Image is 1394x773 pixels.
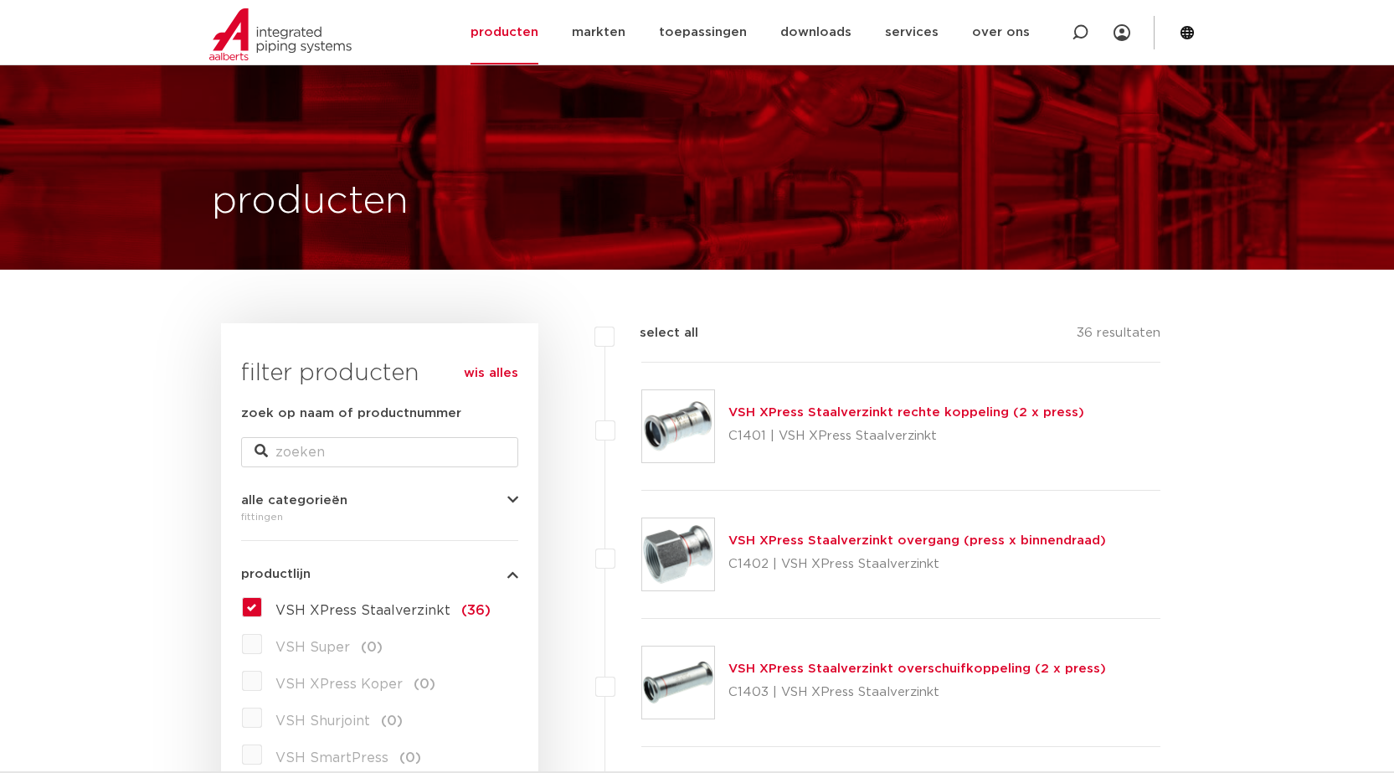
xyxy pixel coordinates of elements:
a: wis alles [464,363,518,384]
a: VSH XPress Staalverzinkt rechte koppeling (2 x press) [728,406,1084,419]
button: productlijn [241,568,518,580]
input: zoeken [241,437,518,467]
a: VSH XPress Staalverzinkt overschuifkoppeling (2 x press) [728,662,1106,675]
a: VSH XPress Staalverzinkt overgang (press x binnendraad) [728,534,1106,547]
span: (36) [461,604,491,617]
p: C1403 | VSH XPress Staalverzinkt [728,679,1106,706]
img: Thumbnail for VSH XPress Staalverzinkt overschuifkoppeling (2 x press) [642,647,714,719]
span: alle categorieën [241,494,347,507]
div: fittingen [241,507,518,527]
span: (0) [361,641,383,654]
h1: producten [212,175,409,229]
span: VSH Shurjoint [275,714,370,728]
label: select all [615,323,698,343]
span: (0) [414,678,435,691]
img: Thumbnail for VSH XPress Staalverzinkt overgang (press x binnendraad) [642,518,714,590]
span: VSH SmartPress [275,751,388,765]
label: zoek op naam of productnummer [241,404,461,424]
p: C1401 | VSH XPress Staalverzinkt [728,423,1084,450]
span: VSH Super [275,641,350,654]
h3: filter producten [241,357,518,390]
img: Thumbnail for VSH XPress Staalverzinkt rechte koppeling (2 x press) [642,390,714,462]
span: productlijn [241,568,311,580]
p: C1402 | VSH XPress Staalverzinkt [728,551,1106,578]
span: VSH XPress Koper [275,678,403,691]
p: 36 resultaten [1077,323,1160,349]
span: VSH XPress Staalverzinkt [275,604,450,617]
span: (0) [381,714,403,728]
span: (0) [399,751,421,765]
button: alle categorieën [241,494,518,507]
